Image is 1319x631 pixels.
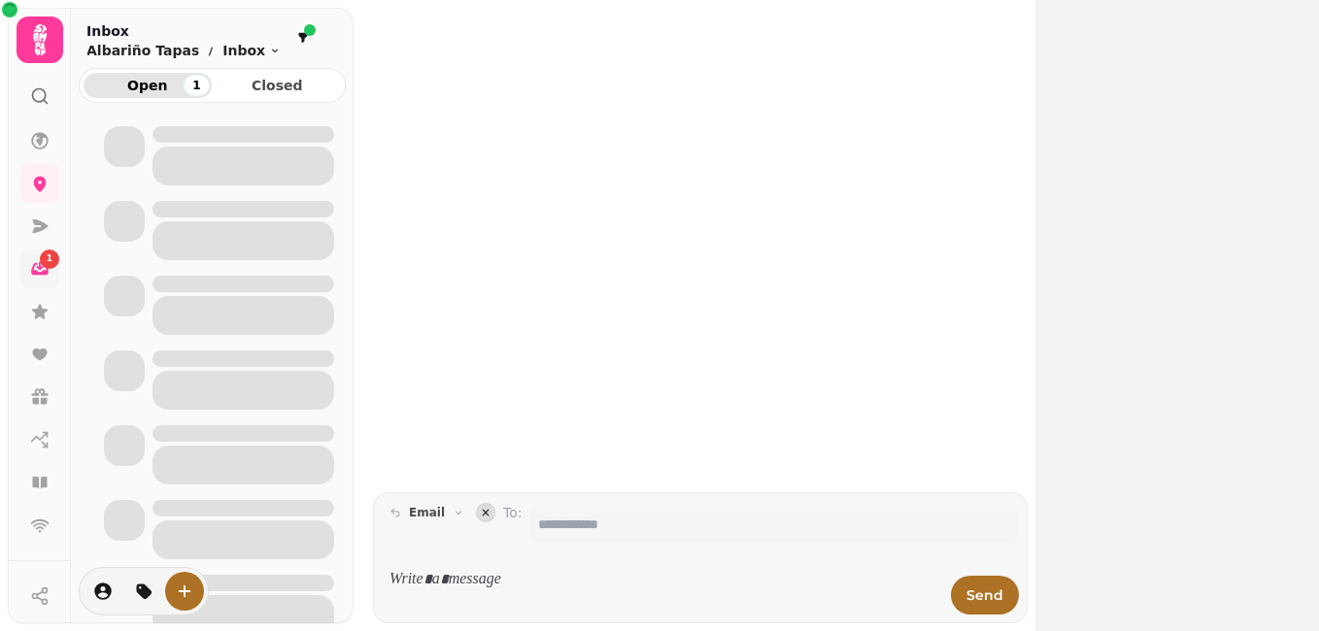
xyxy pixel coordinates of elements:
[20,249,59,288] a: 1
[86,21,281,41] h2: Inbox
[476,503,495,522] button: collapse
[84,73,212,98] button: Open1
[291,26,315,50] button: filter
[184,75,209,96] div: 1
[86,41,281,60] nav: breadcrumb
[165,572,204,611] button: create-convo
[222,41,281,60] button: Inbox
[966,588,1003,602] span: Send
[99,79,196,92] span: Open
[229,79,326,92] span: Closed
[86,41,199,60] p: Albariño Tapas
[214,73,342,98] button: Closed
[382,501,472,524] button: email
[124,572,163,611] button: tag-thread
[503,503,522,542] label: To:
[951,576,1019,614] button: Send
[47,252,52,266] span: 1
